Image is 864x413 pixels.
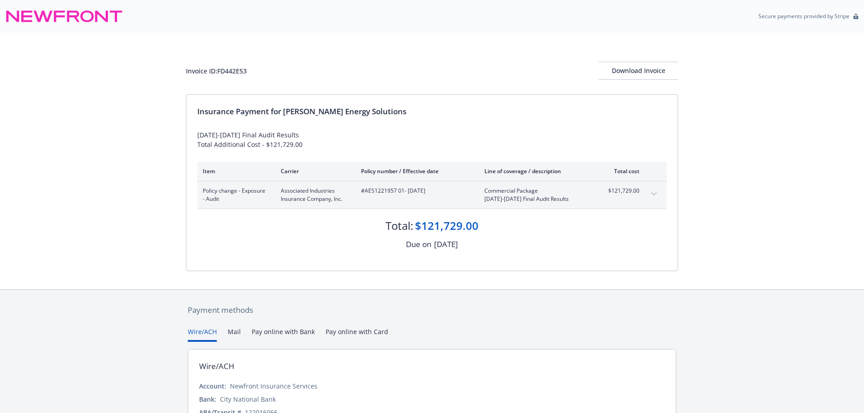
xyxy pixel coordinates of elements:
[281,187,347,203] span: Associated Industries Insurance Company, Inc.
[484,187,591,195] span: Commercial Package
[203,187,266,203] span: Policy change - Exposure - Audit
[406,238,431,250] div: Due on
[199,360,234,372] div: Wire/ACH
[434,238,458,250] div: [DATE]
[484,167,591,175] div: Line of coverage / description
[197,106,667,117] div: Insurance Payment for [PERSON_NAME] Energy Solutions
[758,12,849,20] p: Secure payments provided by Stripe
[197,181,667,209] div: Policy change - Exposure - AuditAssociated Industries Insurance Company, Inc.#AES1221957 01- [DAT...
[220,394,276,404] div: City National Bank
[281,167,347,175] div: Carrier
[599,62,678,79] div: Download Invoice
[605,167,639,175] div: Total cost
[361,167,470,175] div: Policy number / Effective date
[230,381,317,391] div: Newfront Insurance Services
[186,66,247,76] div: Invoice ID: FD442E53
[228,327,241,342] button: Mail
[197,130,667,149] div: [DATE]-[DATE] Final Audit Results Total Additional Cost - $121,729.00
[188,327,217,342] button: Wire/ACH
[484,195,591,203] span: [DATE]-[DATE] Final Audit Results
[605,187,639,195] span: $121,729.00
[252,327,315,342] button: Pay online with Bank
[203,167,266,175] div: Item
[188,304,676,316] div: Payment methods
[484,187,591,203] span: Commercial Package[DATE]-[DATE] Final Audit Results
[386,218,413,233] div: Total:
[199,381,226,391] div: Account:
[415,218,478,233] div: $121,729.00
[647,187,661,201] button: expand content
[599,62,678,80] button: Download Invoice
[199,394,216,404] div: Bank:
[326,327,388,342] button: Pay online with Card
[361,187,470,195] span: #AES1221957 01 - [DATE]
